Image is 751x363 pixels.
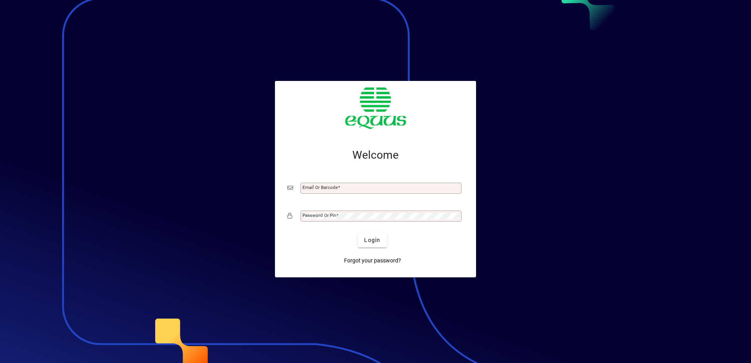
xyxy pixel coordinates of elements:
button: Login [358,233,386,247]
span: Forgot your password? [344,257,401,265]
mat-label: Password or Pin [302,213,336,218]
a: Forgot your password? [341,254,404,268]
h2: Welcome [288,148,463,162]
span: Login [364,236,380,244]
mat-label: Email or Barcode [302,185,338,190]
